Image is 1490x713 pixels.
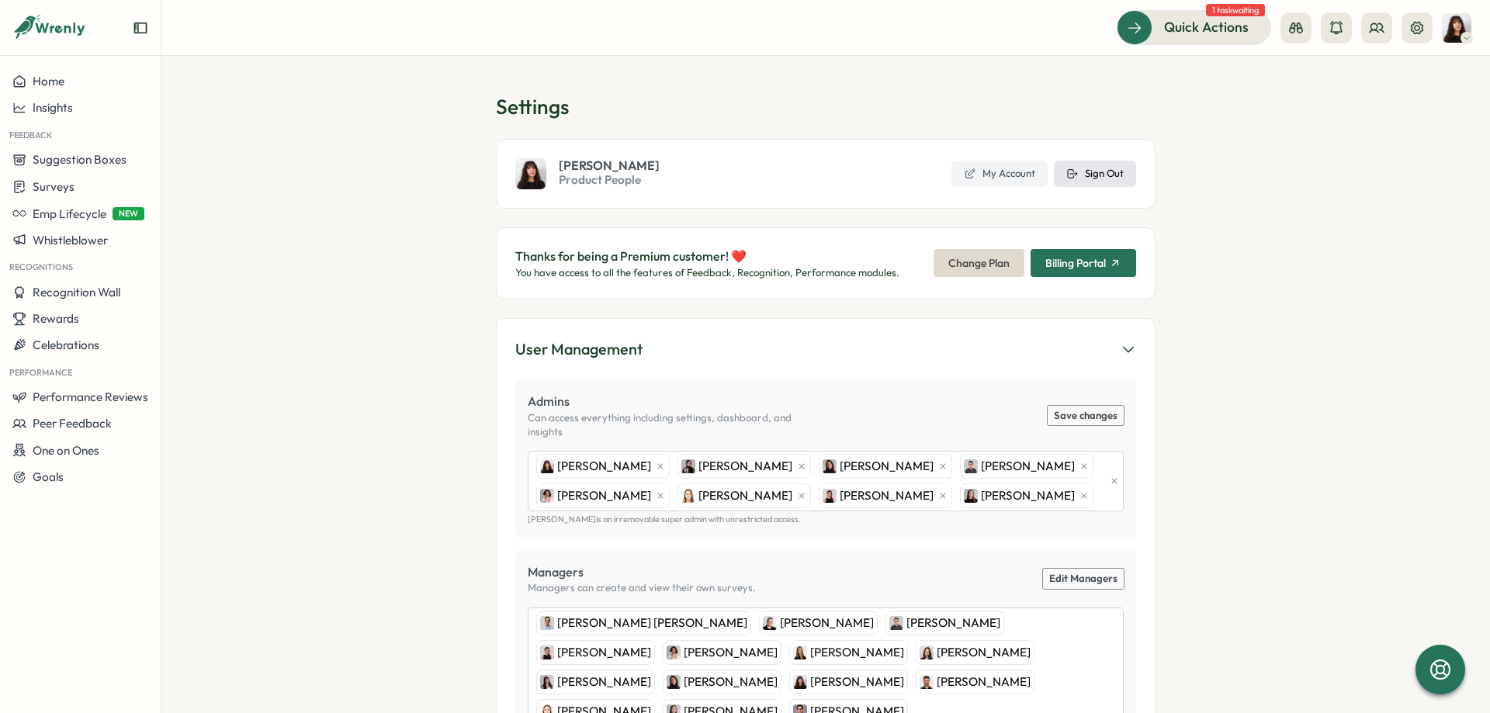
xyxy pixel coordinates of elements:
[540,675,554,689] img: Andrea Lopez
[515,247,899,266] p: Thanks for being a Premium customer! ❤️
[557,644,651,661] span: [PERSON_NAME]
[1054,161,1136,187] button: Sign Out
[515,337,1136,362] button: User Management
[920,675,934,689] img: Sagar Verma
[1048,406,1124,426] button: Save changes
[920,646,934,659] img: Elisabetta ​Casagrande
[681,459,695,473] img: Sana Naqvi
[540,459,554,473] img: Kelly Rosa
[889,616,903,630] img: Hasan Naqvi
[981,487,1075,504] span: [PERSON_NAME]
[33,206,106,221] span: Emp Lifecycle
[557,614,747,632] span: [PERSON_NAME] [PERSON_NAME]
[33,311,79,326] span: Rewards
[793,646,807,659] img: Ola Bak
[33,416,112,431] span: Peer Feedback
[557,673,651,691] span: [PERSON_NAME]
[528,392,826,411] p: Admins
[33,337,99,352] span: Celebrations
[810,644,904,661] span: [PERSON_NAME]
[1206,4,1265,16] span: 1 task waiting
[1164,17,1249,37] span: Quick Actions
[667,675,681,689] img: Viktoria Korzhova
[1117,10,1271,44] button: Quick Actions
[528,562,756,582] p: Managers
[840,487,934,504] span: [PERSON_NAME]
[948,250,1010,276] span: Change Plan
[33,74,64,88] span: Home
[33,285,120,299] span: Recognition Wall
[763,616,777,630] img: Almudena Bernardos
[810,673,904,691] span: [PERSON_NAME]
[559,159,660,171] span: [PERSON_NAME]
[793,675,807,689] img: Kelly Rosa
[964,489,978,503] img: Elena Ladushyna
[1085,167,1124,181] span: Sign Out
[540,489,554,503] img: Mirela Mus
[515,158,546,189] img: Kelly Rosa
[934,249,1024,277] button: Change Plan
[528,581,756,595] p: Managers can create and view their own surveys.
[515,337,643,362] div: User Management
[528,514,1124,524] p: [PERSON_NAME] is an irremovable super admin with unrestricted access.
[823,459,837,473] img: Viktoria Korzhova
[1043,569,1124,589] a: Edit Managers
[33,443,99,458] span: One on Ones
[133,20,148,36] button: Expand sidebar
[906,614,1000,632] span: [PERSON_NAME]
[1045,258,1106,268] span: Billing Portal
[681,489,695,503] img: Friederike Giese
[113,207,144,220] span: NEW
[823,489,837,503] img: Axi Molnar
[937,673,1031,691] span: [PERSON_NAME]
[981,458,1075,475] span: [PERSON_NAME]
[1031,249,1136,277] button: Billing Portal
[780,614,874,632] span: [PERSON_NAME]
[951,161,1048,187] a: My Account
[557,458,651,475] span: [PERSON_NAME]
[540,616,554,630] img: Deniz Basak Dogan
[684,673,778,691] span: [PERSON_NAME]
[557,487,651,504] span: [PERSON_NAME]
[33,179,74,194] span: Surveys
[528,411,826,438] p: Can access everything including settings, dashboard, and insights
[937,644,1031,661] span: [PERSON_NAME]
[559,171,660,189] span: Product People
[982,167,1035,181] span: My Account
[33,152,126,167] span: Suggestion Boxes
[33,389,148,404] span: Performance Reviews
[33,469,64,484] span: Goals
[840,458,934,475] span: [PERSON_NAME]
[698,487,792,504] span: [PERSON_NAME]
[540,646,554,659] img: Axi Molnar
[33,233,108,247] span: Whistleblower
[964,459,978,473] img: Hasan Naqvi
[667,646,681,659] img: Mirela Mus
[496,93,1156,120] h1: Settings
[684,644,778,661] span: [PERSON_NAME]
[33,100,73,115] span: Insights
[515,266,899,280] p: You have access to all the features of Feedback, Recognition, Performance modules.
[1442,13,1471,43] img: Kelly Rosa
[698,458,792,475] span: [PERSON_NAME]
